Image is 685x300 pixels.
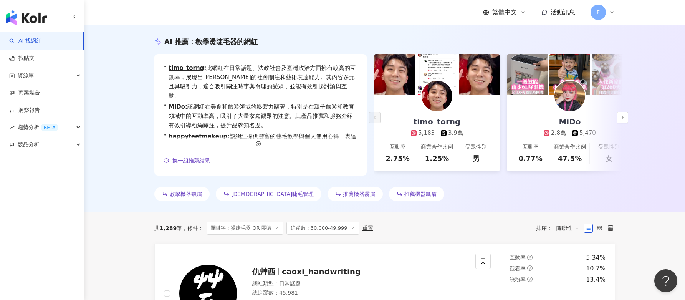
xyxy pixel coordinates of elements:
[554,81,585,111] img: KOL Avatar
[227,133,230,140] span: :
[654,269,677,292] iframe: Help Scout Beacon - Open
[9,37,41,45] a: searchAI 找網紅
[18,67,34,84] span: 資源庫
[551,116,588,127] div: MiDo
[252,289,466,297] div: 總追蹤數 ： 45,981
[286,222,359,235] span: 追蹤數：30,000-49,999
[164,155,210,166] button: 換一組推薦結果
[169,133,227,140] a: happyfeetmakeup
[527,265,533,271] span: question-circle
[606,154,612,163] div: 女
[510,254,526,260] span: 互動率
[231,191,314,197] span: [DEMOGRAPHIC_DATA]睫毛管理
[592,54,632,95] img: post-image
[9,55,35,62] a: 找貼文
[18,119,58,136] span: 趨勢分析
[404,191,437,197] span: 推薦機器飄眉
[417,54,457,95] img: post-image
[421,143,453,151] div: 商業合作比例
[185,103,187,110] span: :
[252,267,275,276] span: 仇艸西
[154,225,182,231] div: 共 筆
[422,81,452,111] img: KOL Avatar
[182,225,204,231] span: 條件 ：
[527,277,533,282] span: question-circle
[41,124,58,131] div: BETA
[465,143,487,151] div: 受眾性別
[597,8,600,17] span: F
[510,265,526,272] span: 觀看率
[169,102,357,130] span: 該網紅在美食和旅遊領域的影響力顯著，特別是在親子旅遊和教育領域中的互動率高，吸引了大量家庭觀眾的注意。其產品推薦和服務介紹有效引導粉絲關注，提升品牌知名度。
[586,264,606,273] div: 10.7%
[551,8,575,16] span: 活動訊息
[169,103,185,110] a: MiDo
[207,222,283,235] span: 關鍵字：燙睫毛器 OR 團購
[172,157,210,164] span: 換一組推薦結果
[473,154,480,163] div: 男
[282,267,361,276] span: caoxi_handwriting
[598,143,620,151] div: 受眾性別
[170,191,202,197] span: 教學機器飄眉
[169,65,204,71] a: timo_torng
[536,222,584,234] div: 排序：
[586,254,606,262] div: 5.34%
[554,143,586,151] div: 商業合作比例
[343,191,375,197] span: 推薦機器霧眉
[507,54,548,95] img: post-image
[164,132,357,159] div: •
[9,89,40,97] a: 商案媒合
[164,63,357,100] div: •
[556,222,579,234] span: 關聯性
[527,255,533,260] span: question-circle
[518,154,542,163] div: 0.77%
[418,129,435,137] div: 5,183
[195,38,258,46] span: 教學燙睫毛器的網紅
[279,280,301,287] span: 日常話題
[549,54,590,95] img: post-image
[425,154,449,163] div: 1.25%
[386,154,409,163] div: 2.75%
[390,143,406,151] div: 互動率
[252,280,466,288] div: 網紅類型 ：
[164,102,357,130] div: •
[169,63,357,100] span: 此網紅在日常話題、法政社會及臺灣政治方面擁有較高的互動率，展現出[PERSON_NAME]的社會關注和藝術表達能力。其內容多元且具吸引力，適合吸引關注時事與命理的受眾，並能有效引起討論與互動。
[510,276,526,282] span: 漲粉率
[164,37,258,46] div: AI 推薦 ：
[558,154,582,163] div: 47.5%
[586,275,606,284] div: 13.4%
[18,136,39,153] span: 競品分析
[160,225,177,231] span: 1,289
[507,95,632,171] a: MiDo2.8萬5,470互動率0.77%商業合作比例47.5%受眾性別女
[492,8,517,17] span: 繁體中文
[579,129,596,137] div: 5,470
[406,116,468,127] div: timo_torng
[9,106,40,114] a: 洞察報告
[169,132,357,159] span: 該網紅提供豐富的睫毛教學與個人使用心得，表達對睫毛的熱愛，適合喜愛醫美及美妝時尚的粉絲，能引發良好的互動及共鳴。
[459,54,500,95] img: post-image
[6,10,47,25] img: logo
[204,65,206,71] span: :
[523,143,539,151] div: 互動率
[9,125,15,130] span: rise
[551,129,566,137] div: 2.8萬
[374,95,500,171] a: timo_torng5,1833.9萬互動率2.75%商業合作比例1.25%受眾性別男
[448,129,463,137] div: 3.9萬
[362,225,373,231] div: 重置
[374,54,415,95] img: post-image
